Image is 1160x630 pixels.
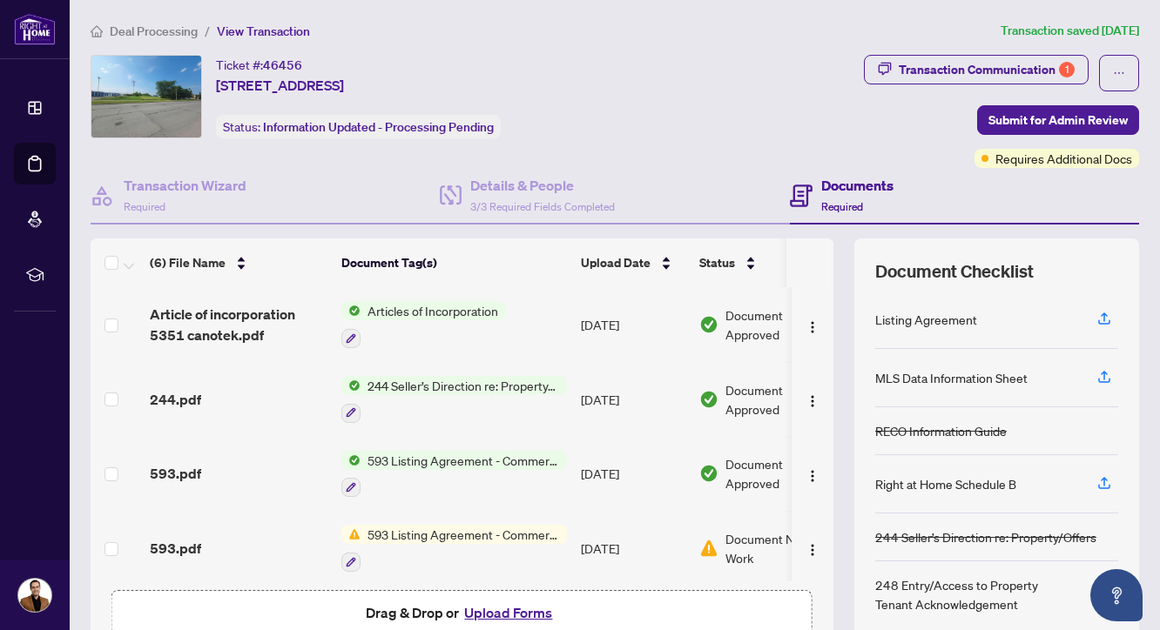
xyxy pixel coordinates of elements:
span: Drag & Drop or [366,601,557,624]
span: home [91,25,103,37]
div: MLS Data Information Sheet [875,368,1028,387]
span: 593.pdf [150,538,201,559]
span: 3/3 Required Fields Completed [470,200,615,213]
span: Document Approved [725,380,833,419]
div: 244 Seller’s Direction re: Property/Offers [875,527,1096,546]
th: Status [692,238,840,287]
div: Transaction Communication [899,56,1075,84]
div: Listing Agreement [875,310,977,329]
img: Status Icon [341,301,361,320]
th: Document Tag(s) [334,238,574,287]
span: Document Checklist [875,259,1034,284]
span: Required [821,200,863,213]
h4: Transaction Wizard [124,175,246,196]
button: Status Icon593 Listing Agreement - Commercial - Seller Designated Representation Agreement Author... [341,525,567,572]
img: Status Icon [341,451,361,470]
span: Deal Processing [110,23,198,39]
th: Upload Date [574,238,692,287]
div: Ticket #: [216,55,302,75]
span: ellipsis [1113,67,1125,79]
td: [DATE] [574,287,692,362]
span: Requires Additional Docs [995,149,1132,168]
span: Submit for Admin Review [988,106,1128,134]
span: 593.pdf [150,463,201,484]
img: IMG-X12307036_1.jpg [91,56,201,137]
img: Logo [806,394,819,408]
div: 1 [1059,62,1075,77]
span: 244.pdf [150,389,201,410]
span: 244 Seller’s Direction re: Property/Offers [361,376,567,395]
img: Status Icon [341,525,361,544]
div: 248 Entry/Access to Property Tenant Acknowledgement [875,575,1076,613]
button: Logo [799,311,826,338]
div: Right at Home Schedule B [875,474,1016,493]
div: Status: [216,115,501,138]
span: 593 Listing Agreement - Commercial - Seller Designated Representation Agreement Authority to Offe... [361,451,567,470]
button: Status Icon244 Seller’s Direction re: Property/Offers [341,376,567,423]
button: Open asap [1090,569,1143,621]
button: Submit for Admin Review [977,105,1139,135]
span: 46456 [263,57,302,73]
img: Document Status [699,390,718,409]
span: Article of incorporation 5351 canotek.pdf [150,304,327,345]
th: (6) File Name [143,238,334,287]
img: Document Status [699,315,718,334]
img: Document Status [699,464,718,483]
span: Document Approved [725,454,833,493]
span: Information Updated - Processing Pending [263,119,494,135]
img: Document Status [699,539,718,558]
button: Transaction Communication1 [864,55,1089,84]
td: [DATE] [574,362,692,437]
button: Status Icon593 Listing Agreement - Commercial - Seller Designated Representation Agreement Author... [341,451,567,498]
article: Transaction saved [DATE] [1001,21,1139,41]
button: Logo [799,459,826,487]
img: Profile Icon [18,579,51,612]
button: Upload Forms [459,601,557,624]
div: RECO Information Guide [875,421,1007,440]
span: Document Needs Work [725,529,833,567]
span: (6) File Name [150,253,226,272]
span: View Transaction [217,23,310,39]
h4: Documents [821,175,894,196]
img: Logo [806,543,819,557]
span: Document Approved [725,305,833,344]
img: Logo [806,320,819,334]
td: [DATE] [574,511,692,586]
img: logo [14,13,56,45]
h4: Details & People [470,175,615,196]
span: Upload Date [581,253,651,272]
span: 593 Listing Agreement - Commercial - Seller Designated Representation Agreement Authority to Offe... [361,525,567,544]
button: Logo [799,385,826,413]
span: Articles of Incorporation [361,301,505,320]
button: Logo [799,534,826,562]
li: / [205,21,210,41]
span: [STREET_ADDRESS] [216,75,344,96]
span: Required [124,200,165,213]
img: Status Icon [341,376,361,395]
span: Status [699,253,735,272]
button: Status IconArticles of Incorporation [341,301,505,348]
img: Logo [806,469,819,483]
td: [DATE] [574,437,692,512]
